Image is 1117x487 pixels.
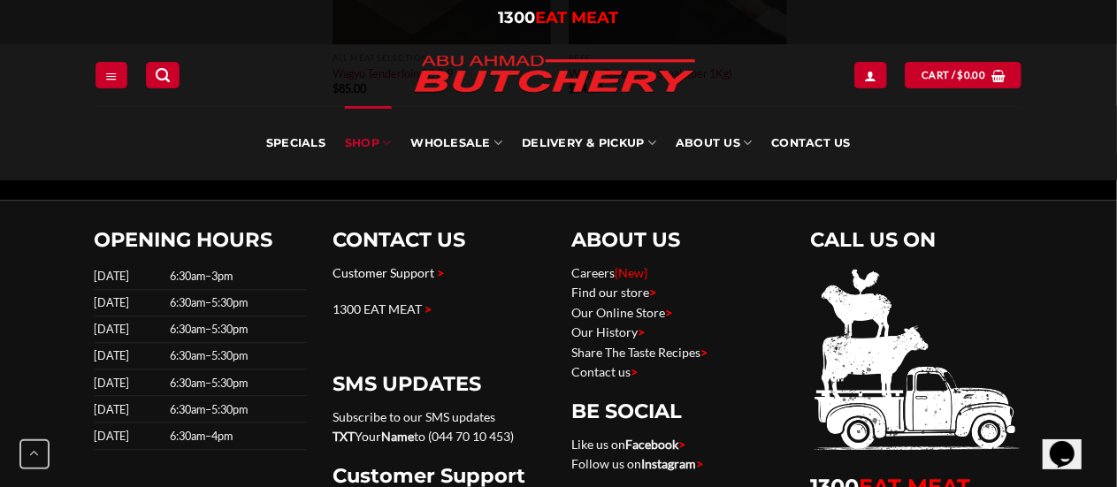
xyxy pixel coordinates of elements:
[333,429,356,444] strong: TXT
[410,106,502,180] a: Wholesale
[333,407,546,447] p: Subscribe to our SMS updates Your to (044 70 10 453)
[811,263,1023,457] img: 1300eatmeat.png
[572,305,673,320] a: Our Online Store>
[1043,416,1099,469] iframe: chat widget
[958,67,964,83] span: $
[666,305,673,320] span: >
[95,343,164,369] td: [DATE]
[95,290,164,316] td: [DATE]
[572,399,784,424] h2: BE SOCIAL
[572,227,784,253] h2: ABOUT US
[345,106,391,180] a: SHOP
[536,8,619,27] span: EAT MEAT
[164,396,307,422] td: 6:30am–5:30pm
[676,106,752,180] a: About Us
[626,437,679,452] a: Facebook
[616,265,648,280] span: {New}
[333,227,546,253] h2: CONTACT US
[95,227,307,253] h2: OPENING HOURS
[922,67,985,83] span: Cart /
[642,456,697,471] a: Instagram
[164,290,307,316] td: 6:30am–5:30pm
[499,8,619,27] a: 1300EAT MEAT
[679,437,686,452] span: >
[95,422,164,449] td: [DATE]
[164,422,307,449] td: 6:30am–4pm
[522,106,656,180] a: Delivery & Pickup
[572,435,784,475] p: Like us on Follow us on
[905,62,1021,88] a: View cart
[164,369,307,396] td: 6:30am–5:30pm
[333,301,423,316] a: 1300 EAT MEAT
[382,429,415,444] strong: Name
[333,265,435,280] a: Customer Support
[95,369,164,396] td: [DATE]
[96,62,127,88] a: Menu
[697,456,704,471] span: >
[164,343,307,369] td: 6:30am–5:30pm
[771,106,851,180] a: Contact Us
[333,371,546,397] h2: SMS UPDATES
[95,316,164,343] td: [DATE]
[572,324,646,339] a: Our History>
[639,324,646,339] span: >
[572,285,657,300] a: Find our store>
[854,62,886,88] a: Login
[425,301,432,316] span: >
[400,44,709,106] img: Abu Ahmad Butchery
[650,285,657,300] span: >
[438,265,445,280] span: >
[701,345,708,360] span: >
[95,396,164,422] td: [DATE]
[266,106,325,180] a: Specials
[164,316,307,343] td: 6:30am–5:30pm
[572,345,708,360] a: Share The Taste Recipes>
[164,263,307,290] td: 6:30am–3pm
[95,263,164,290] td: [DATE]
[631,364,639,379] span: >
[146,62,180,88] a: Search
[958,69,986,80] bdi: 0.00
[811,227,1023,253] h2: CALL US ON
[499,8,536,27] span: 1300
[19,439,50,469] button: Go to top
[572,265,648,280] a: Careers{New}
[572,364,639,379] a: Contact us>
